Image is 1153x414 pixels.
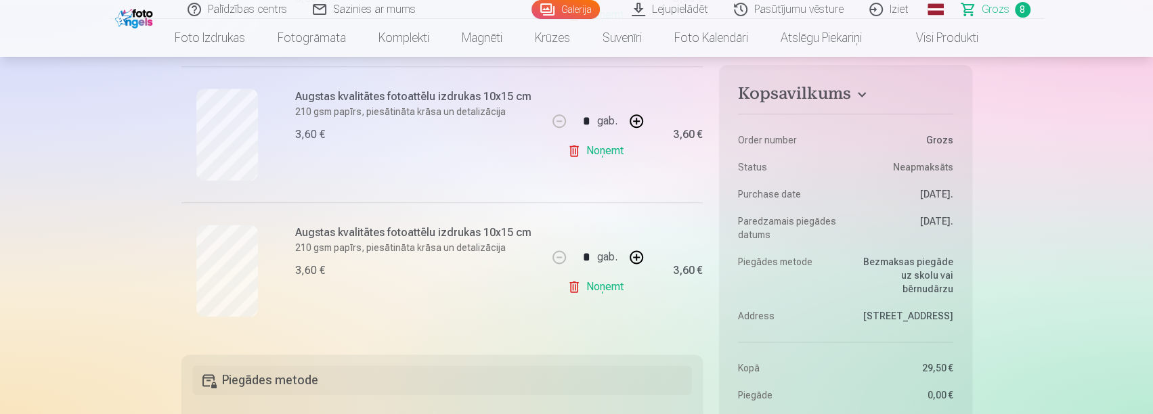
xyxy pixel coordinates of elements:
dd: [STREET_ADDRESS] [852,309,953,323]
a: Krūzes [519,19,586,57]
p: 210 gsm papīrs, piesātināta krāsa un detalizācija [295,105,540,118]
div: 3,60 € [673,131,703,139]
div: 3,60 € [295,262,325,279]
div: 3,60 € [295,127,325,143]
a: Visi produkti [878,19,995,57]
a: Fotogrāmata [261,19,362,57]
a: Suvenīri [586,19,658,57]
h5: Piegādes metode [192,365,693,395]
div: gab. [597,105,617,137]
span: 8 [1015,2,1030,18]
a: Noņemt [567,273,629,300]
img: /fa1 [115,5,156,28]
div: 3,60 € [673,267,703,275]
a: Noņemt [567,137,629,164]
div: gab. [597,241,617,273]
dd: [DATE]. [852,187,953,201]
a: Atslēgu piekariņi [764,19,878,57]
span: Neapmaksāts [893,160,953,174]
dt: Paredzamais piegādes datums [738,214,839,241]
a: Foto izdrukas [158,19,261,57]
dt: Order number [738,133,839,147]
dt: Piegādes metode [738,255,839,296]
dd: 29,50 € [852,361,953,375]
dd: [DATE]. [852,214,953,241]
dt: Address [738,309,839,323]
dd: 0,00 € [852,388,953,402]
dd: Bezmaksas piegāde uz skolu vai bērnudārzu [852,255,953,296]
a: Foto kalendāri [658,19,764,57]
dt: Status [738,160,839,174]
h6: Augstas kvalitātes fotoattēlu izdrukas 10x15 cm [295,89,540,105]
dd: Grozs [852,133,953,147]
a: Magnēti [445,19,519,57]
h6: Augstas kvalitātes fotoattēlu izdrukas 10x15 cm [295,225,540,241]
dt: Kopā [738,361,839,375]
dt: Purchase date [738,187,839,201]
p: 210 gsm papīrs, piesātināta krāsa un detalizācija [295,241,540,254]
button: Kopsavilkums [738,84,953,108]
a: Komplekti [362,19,445,57]
span: Grozs [982,1,1009,18]
dt: Piegāde [738,388,839,402]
